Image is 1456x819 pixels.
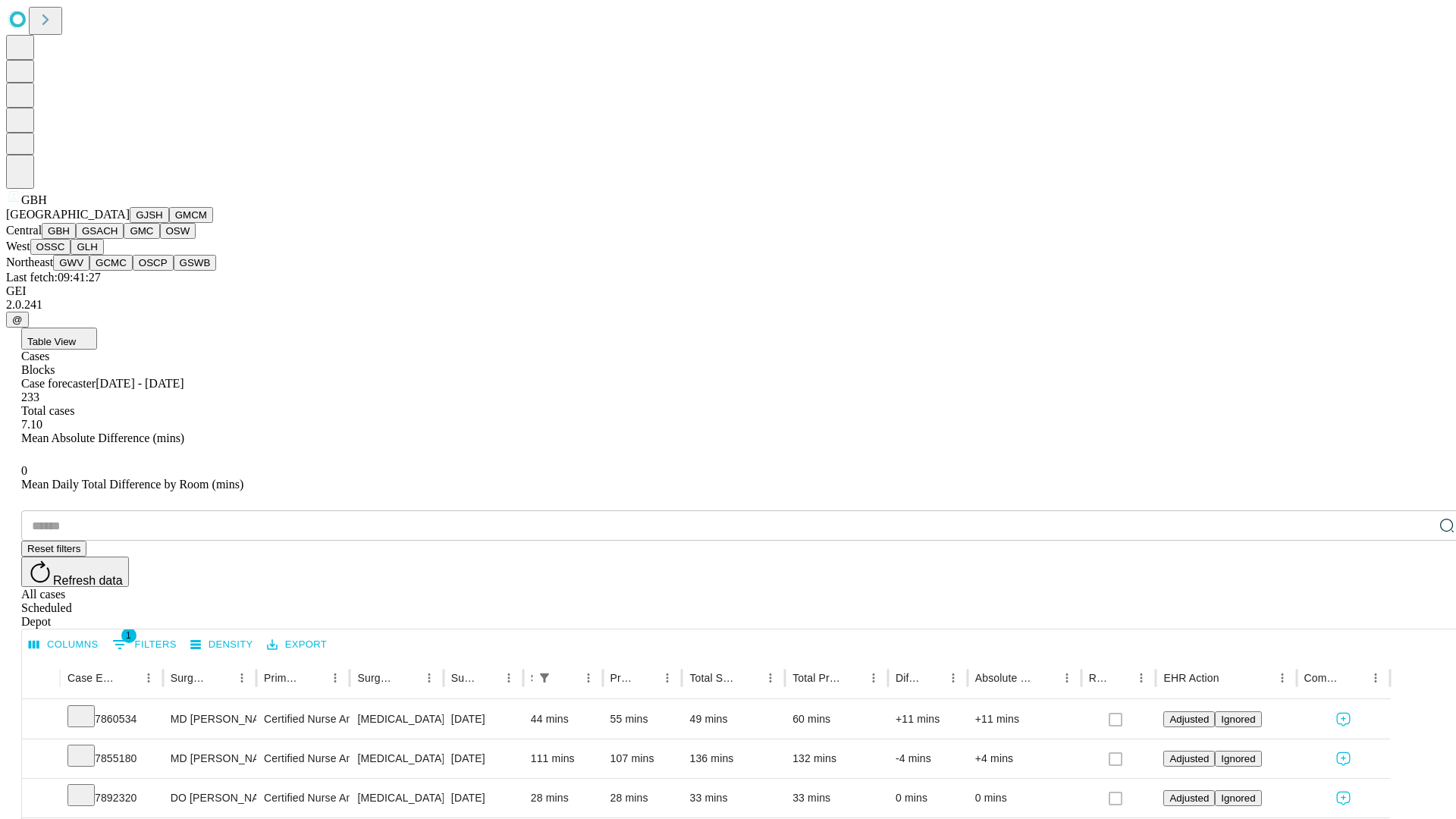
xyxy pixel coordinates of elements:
div: Primary Service [264,672,302,684]
div: Resolved in EHR [1089,672,1109,684]
div: MD [PERSON_NAME] [171,700,249,739]
span: Central [6,224,42,237]
button: Sort [477,667,498,689]
div: 60 mins [792,700,880,739]
button: Density [187,633,257,657]
button: @ [6,312,29,328]
div: 107 mins [610,739,675,778]
div: 7892320 [67,779,155,817]
button: Sort [739,667,760,689]
div: EHR Action [1163,672,1219,684]
div: Certified Nurse Anesthetist [264,779,342,817]
button: Sort [557,667,578,689]
button: Show filters [108,632,180,657]
button: Menu [1056,667,1078,689]
button: Menu [657,667,678,689]
button: Table View [21,328,97,350]
span: @ [12,314,23,325]
div: 28 mins [610,779,675,817]
div: Certified Nurse Anesthetist [264,739,342,778]
div: 2.0.241 [6,298,1450,312]
div: MD [PERSON_NAME] [171,739,249,778]
button: Sort [921,667,943,689]
span: Refresh data [53,574,123,587]
div: Surgery Date [451,672,475,684]
div: Comments [1304,672,1342,684]
button: GWV [53,255,89,271]
button: Expand [30,786,52,812]
div: [MEDICAL_DATA] [357,739,435,778]
div: Scheduled In Room Duration [531,672,532,684]
button: GBH [42,223,76,239]
span: Adjusted [1169,753,1209,764]
button: Menu [943,667,964,689]
div: Predicted In Room Duration [610,672,635,684]
div: Difference [896,672,920,684]
div: Case Epic Id [67,672,115,684]
span: Adjusted [1169,714,1209,725]
span: 0 [21,464,27,477]
button: Sort [635,667,657,689]
div: 44 mins [531,700,595,739]
span: 7.10 [21,418,42,431]
button: OSW [160,223,196,239]
button: GSACH [76,223,124,239]
span: [DATE] - [DATE] [96,377,184,390]
button: Menu [578,667,599,689]
button: Sort [1109,667,1131,689]
button: Export [263,633,331,657]
span: Mean Daily Total Difference by Room (mins) [21,478,243,491]
div: 28 mins [531,779,595,817]
span: Ignored [1221,753,1255,764]
div: Total Scheduled Duration [689,672,737,684]
button: Ignored [1215,790,1261,806]
div: GEI [6,284,1450,298]
div: DO [PERSON_NAME] [171,779,249,817]
button: Menu [498,667,519,689]
span: [GEOGRAPHIC_DATA] [6,208,130,221]
div: [DATE] [451,779,516,817]
button: Adjusted [1163,751,1215,767]
button: OSCP [133,255,174,271]
div: 7860534 [67,700,155,739]
div: Absolute Difference [975,672,1034,684]
button: Expand [30,707,52,733]
div: +4 mins [975,739,1074,778]
div: Surgeon Name [171,672,209,684]
div: +11 mins [975,700,1074,739]
div: 1 active filter [534,667,555,689]
span: Reset filters [27,543,80,554]
span: Total cases [21,404,74,417]
button: Sort [842,667,863,689]
div: [DATE] [451,739,516,778]
button: Menu [1272,667,1293,689]
span: Ignored [1221,714,1255,725]
span: GBH [21,193,47,206]
button: Menu [325,667,346,689]
button: GMC [124,223,159,239]
button: Menu [1131,667,1152,689]
button: GCMC [89,255,133,271]
button: Expand [30,746,52,773]
button: Sort [303,667,325,689]
span: Table View [27,336,76,347]
span: Ignored [1221,792,1255,804]
button: GJSH [130,207,169,223]
button: GSWB [174,255,217,271]
button: Sort [1035,667,1056,689]
span: Mean Absolute Difference (mins) [21,431,184,444]
div: 0 mins [975,779,1074,817]
div: [MEDICAL_DATA] CA SCRN HI RISK [357,700,435,739]
button: Sort [397,667,419,689]
button: Menu [1365,667,1386,689]
div: 0 mins [896,779,960,817]
button: Reset filters [21,541,86,557]
div: 49 mins [689,700,777,739]
div: Certified Nurse Anesthetist [264,700,342,739]
button: Menu [863,667,884,689]
div: [MEDICAL_DATA] FLEXIBLE PROXIMAL DIAGNOSTIC [357,779,435,817]
button: Sort [210,667,231,689]
button: Ignored [1215,751,1261,767]
button: Refresh data [21,557,129,587]
div: 111 mins [531,739,595,778]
